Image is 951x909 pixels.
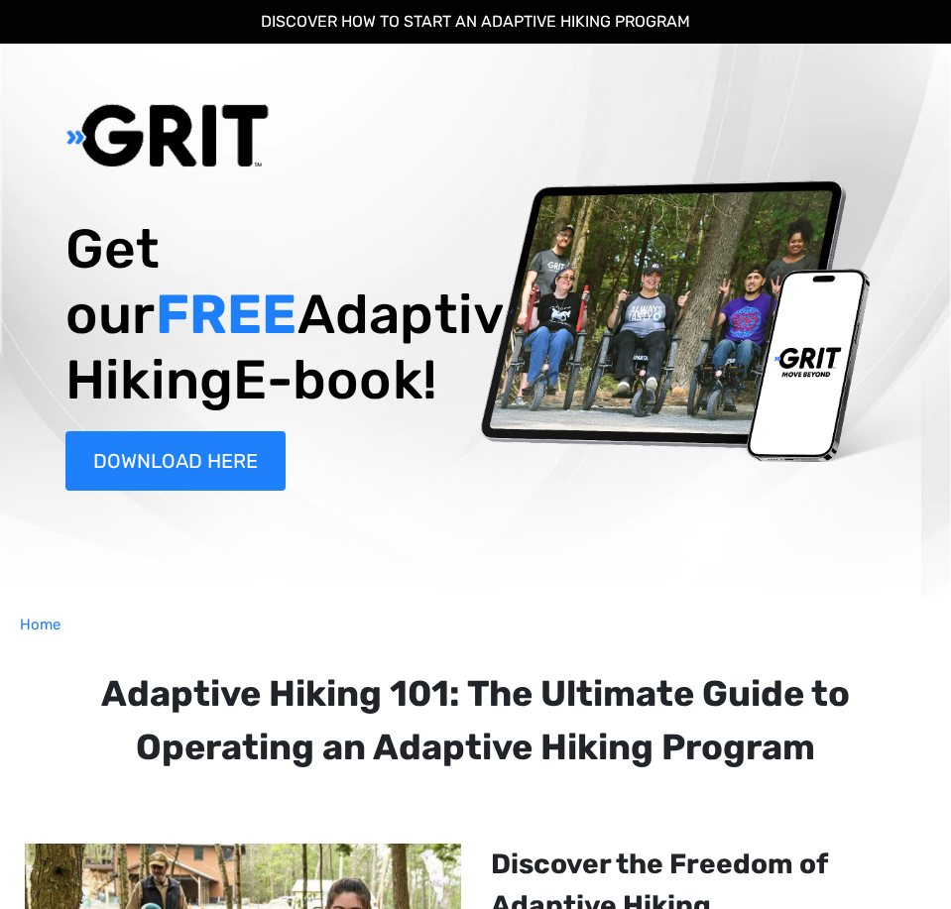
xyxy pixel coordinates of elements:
a: Home [20,614,60,636]
strong: FREE [156,283,297,347]
img: grit-logo [65,103,270,169]
nav: Breadcrumb [20,614,931,636]
span: Home [20,616,60,633]
img: banner image [476,180,932,462]
h1: Get our Adaptive Hiking [65,217,436,413]
span: E-book! [233,348,437,412]
strong: Adaptive Hiking 101: The Ultimate Guide to Operating an Adaptive Hiking Program [101,672,850,768]
a: DOWNLOAD HERE [65,431,286,491]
